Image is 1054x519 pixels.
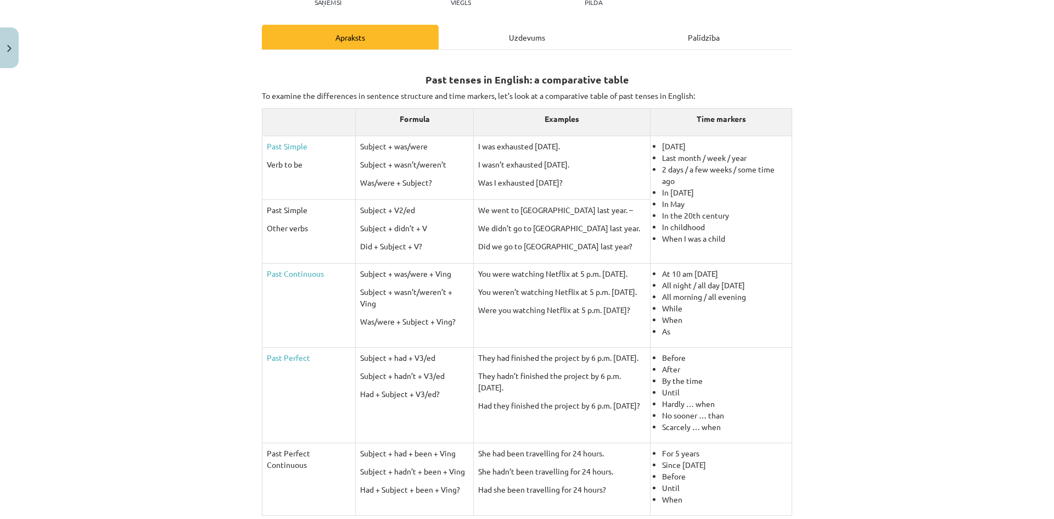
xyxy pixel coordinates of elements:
li: Hardly … when [662,398,787,410]
p: You were watching Netflix at 5 p.m. [DATE]. [478,268,646,280]
li: For 5 years [662,448,787,459]
b: Time markers [697,114,746,124]
div: Apraksts [262,25,439,49]
p: Did we go to [GEOGRAPHIC_DATA] last year? [478,241,646,252]
p: She hadn’t been travelling for 24 hours. [478,466,646,477]
p: Subject + wasn’t/weren’t [360,159,469,170]
li: Scarcely … when [662,421,787,433]
b: Formula [400,114,430,124]
p: Subject + V2/ed [360,204,469,216]
p: Subject + hadn’t + been + Ving [360,466,469,477]
li: In childhood [662,221,787,233]
li: In [DATE] [662,187,787,198]
p: I wasn’t exhausted [DATE]. [478,159,646,170]
li: In May [662,198,787,210]
li: As [662,326,787,337]
p: She had been travelling for 24 hours. [478,448,646,459]
p: Did + Subject + V? [360,241,469,252]
li: All morning / all evening [662,291,787,303]
div: Palīdzība [615,25,792,49]
p: Had + Subject + been + Ving? [360,484,469,495]
li: At 10 am [DATE] [662,268,787,280]
p: Subject + was/were + Ving [360,268,469,280]
p: We didn’t go to [GEOGRAPHIC_DATA] last year. [478,222,646,234]
p: Was I exhausted [DATE]? [478,177,646,188]
p: Subject + had + V3/ed [360,352,469,364]
p: Past Perfect Continuous [267,448,351,471]
li: Before [662,352,787,364]
p: To examine the differences in sentence structure and time markers, let’s look at a comparative ta... [262,90,792,102]
p: Had she been travelling for 24 hours? [478,484,646,495]
p: You weren’t watching Netflix at 5 p.m. [DATE]. [478,286,646,298]
a: Past Continuous [267,269,324,278]
p: They hadn’t finished the project by 6 p.m. [DATE]. [478,370,646,393]
p: I was exhausted [DATE]. [478,141,646,152]
p: Subject + didn’t + V [360,222,469,234]
li: [DATE] [662,141,787,152]
p: Subject + had + been + Ving [360,448,469,459]
li: 2 days / a few weeks / some time ago [662,164,787,187]
li: When [662,494,787,505]
li: When I was a child [662,233,787,244]
p: Was/were + Subject + Ving? [360,316,469,327]
li: By the time [662,375,787,387]
li: Before [662,471,787,482]
p: Subject + hadn’t + V3/ed [360,370,469,382]
li: Until [662,387,787,398]
p: Subject + was/were [360,141,469,152]
li: When [662,314,787,326]
p: Verb to be [267,159,351,170]
p: Was/were + Subject? [360,177,469,188]
li: While [662,303,787,314]
li: All night / all day [DATE] [662,280,787,291]
strong: Past tenses in English: a comparative table [425,73,629,86]
li: Until [662,482,787,494]
p: They had finished the project by 6 p.m. [DATE]. [478,352,646,364]
li: After [662,364,787,375]
p: We went to [GEOGRAPHIC_DATA] last year. – [478,204,646,216]
a: Past Perfect [267,353,310,362]
p: Other verbs [267,222,351,234]
li: Since [DATE] [662,459,787,471]
li: Last month / week / year [662,152,787,164]
p: Subject + wasn’t/weren’t + Ving [360,286,469,309]
li: In the 20th century [662,210,787,221]
b: Examples [545,114,579,124]
img: icon-close-lesson-0947bae3869378f0d4975bcd49f059093ad1ed9edebbc8119c70593378902aed.svg [7,45,12,52]
p: Had + Subject + V3/ed? [360,388,469,400]
div: Uzdevums [439,25,615,49]
p: Past Simple [267,204,351,216]
li: No sooner … than [662,410,787,421]
p: Were you watching Netflix at 5 p.m. [DATE]? [478,304,646,316]
a: Past Simple [267,141,307,151]
p: Had they finished the project by 6 p.m. [DATE]? [478,400,646,411]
